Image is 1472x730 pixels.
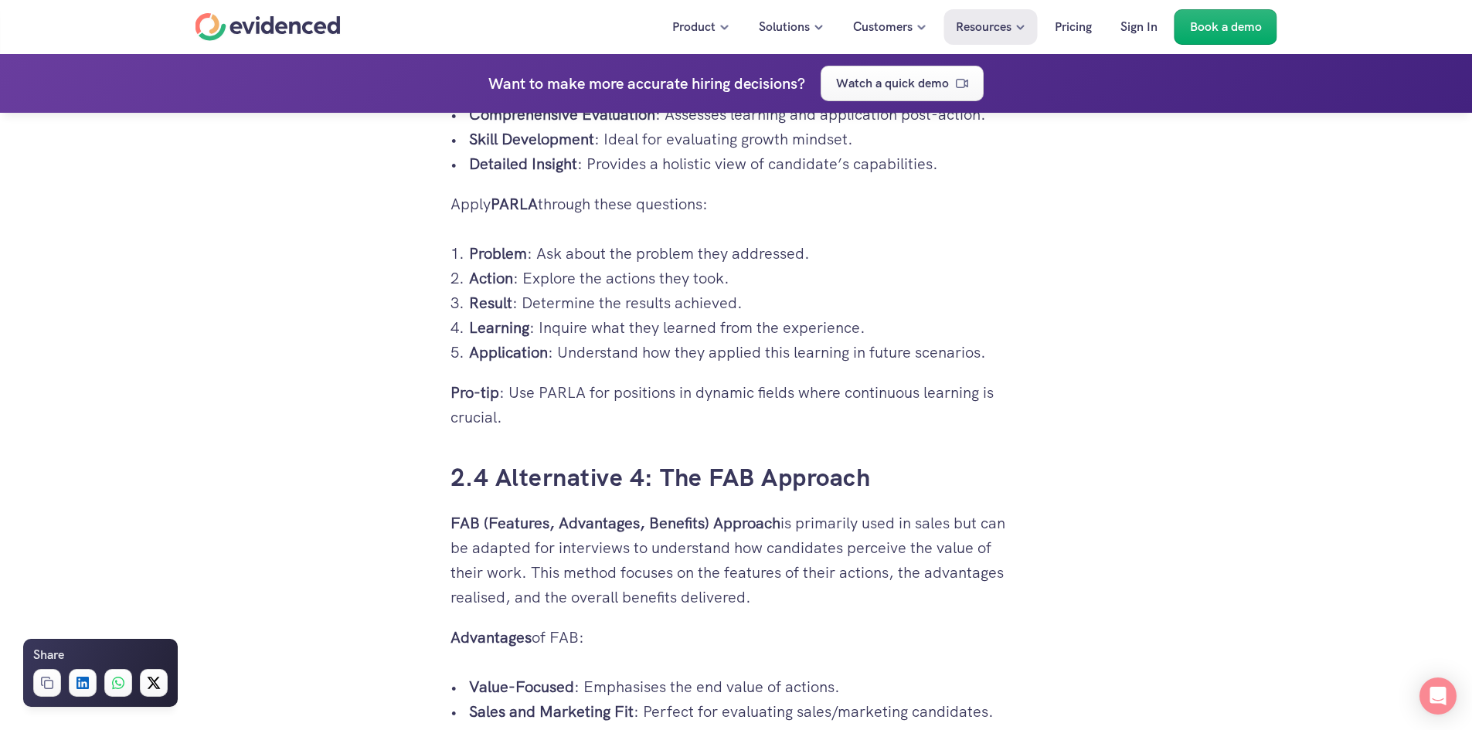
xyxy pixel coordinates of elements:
[956,17,1011,37] p: Resources
[491,194,538,214] strong: PARLA
[469,674,1022,699] p: : Emphasises the end value of actions.
[469,151,1022,176] p: : Provides a holistic view of candidate’s capabilities.
[759,17,810,37] p: Solutions
[469,127,1022,151] p: : Ideal for evaluating growth mindset.
[1055,17,1092,37] p: Pricing
[469,154,577,174] strong: Detailed Insight
[469,293,512,313] strong: Result
[1120,17,1158,37] p: Sign In
[469,290,1022,315] p: : Determine the results achieved.
[469,241,1022,266] p: : Ask about the problem they addressed.
[450,461,871,494] a: 2.4 Alternative 4: The FAB Approach
[469,268,513,288] strong: Action
[469,340,1022,365] p: : Understand how they applied this learning in future scenarios.
[450,380,1022,430] p: : Use PARLA for positions in dynamic fields where continuous learning is crucial.
[836,73,949,93] p: Watch a quick demo
[488,71,805,96] h4: Want to make more accurate hiring decisions?
[469,699,1022,724] p: : Perfect for evaluating sales/marketing candidates.
[469,315,1022,340] p: : Inquire what they learned from the experience.
[853,17,913,37] p: Customers
[450,627,532,647] strong: Advantages
[33,645,64,665] h6: Share
[195,13,341,41] a: Home
[450,511,1022,609] p: is primarily used in sales but can be adapted for interviews to understand how candidates perceiv...
[450,625,1022,650] p: of FAB:
[469,102,1022,127] p: : Assesses learning and application post-action.
[469,266,1022,290] p: : Explore the actions they took.
[469,701,634,722] strong: Sales and Marketing Fit
[1109,9,1169,45] a: Sign In
[672,17,716,37] p: Product
[469,342,548,362] strong: Application
[450,192,1022,216] p: Apply through these questions:
[469,317,529,338] strong: Learning
[469,677,574,697] strong: Value-Focused
[821,66,984,101] a: Watch a quick demo
[469,129,594,149] strong: Skill Development
[469,243,527,263] strong: Problem
[469,104,655,124] strong: Comprehensive Evaluation
[450,513,780,533] strong: FAB (Features, Advantages, Benefits) Approach
[1175,9,1277,45] a: Book a demo
[450,382,499,402] strong: Pro-tip
[1190,17,1262,37] p: Book a demo
[1419,677,1457,715] div: Open Intercom Messenger
[1043,9,1103,45] a: Pricing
